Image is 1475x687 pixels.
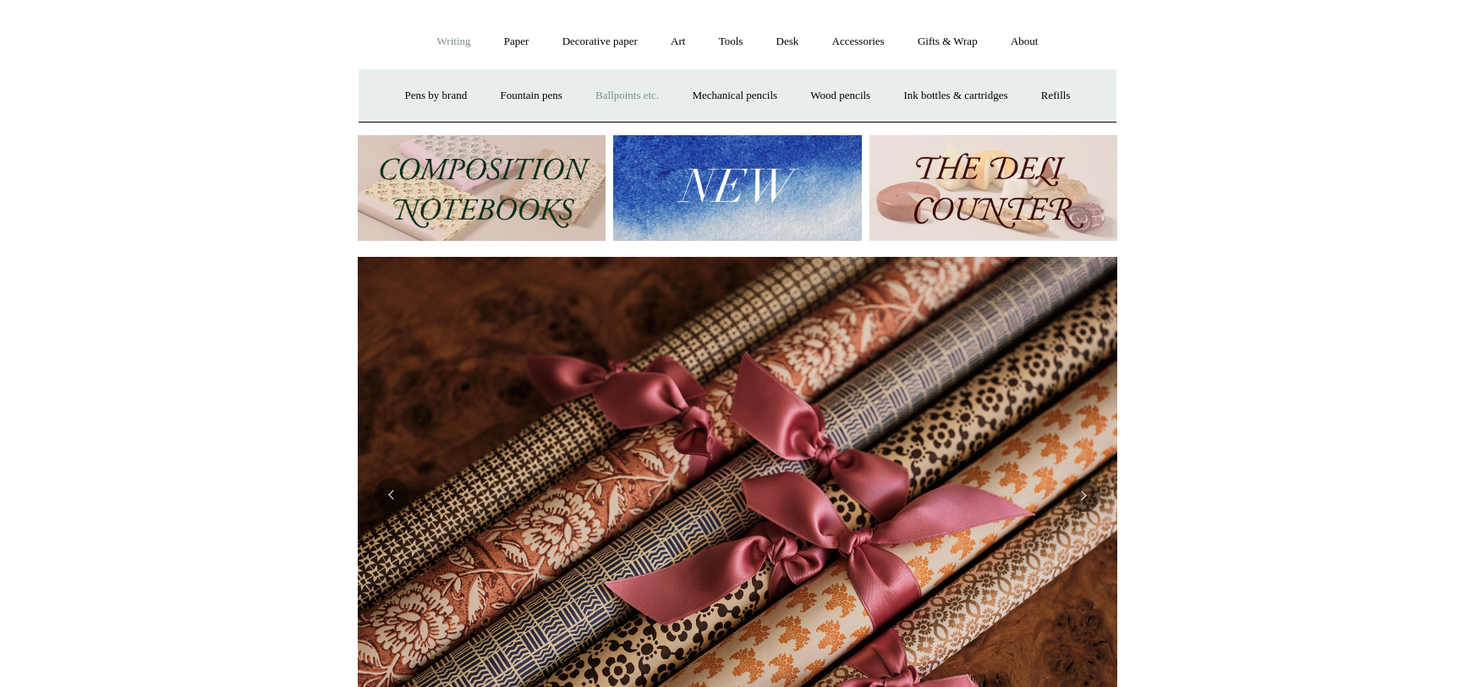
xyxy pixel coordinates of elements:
a: Art [655,19,700,64]
a: Writing [422,19,486,64]
a: Pens by brand [390,74,483,118]
a: Fountain pens [485,74,577,118]
img: The Deli Counter [869,135,1117,241]
a: Refills [1026,74,1086,118]
a: About [995,19,1054,64]
img: New.jpg__PID:f73bdf93-380a-4a35-bcfe-7823039498e1 [613,135,861,241]
a: Decorative paper [547,19,653,64]
a: Desk [761,19,814,64]
a: Ballpoints etc. [580,74,674,118]
a: Gifts & Wrap [902,19,993,64]
a: Ink bottles & cartridges [888,74,1023,118]
button: Next [1066,478,1100,512]
a: Paper [489,19,545,64]
a: Mechanical pencils [677,74,792,118]
a: Wood pencils [795,74,886,118]
a: Accessories [817,19,900,64]
button: Previous [375,478,409,512]
img: 202302 Composition ledgers.jpg__PID:69722ee6-fa44-49dd-a067-31375e5d54ec [358,135,606,241]
a: Tools [704,19,759,64]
